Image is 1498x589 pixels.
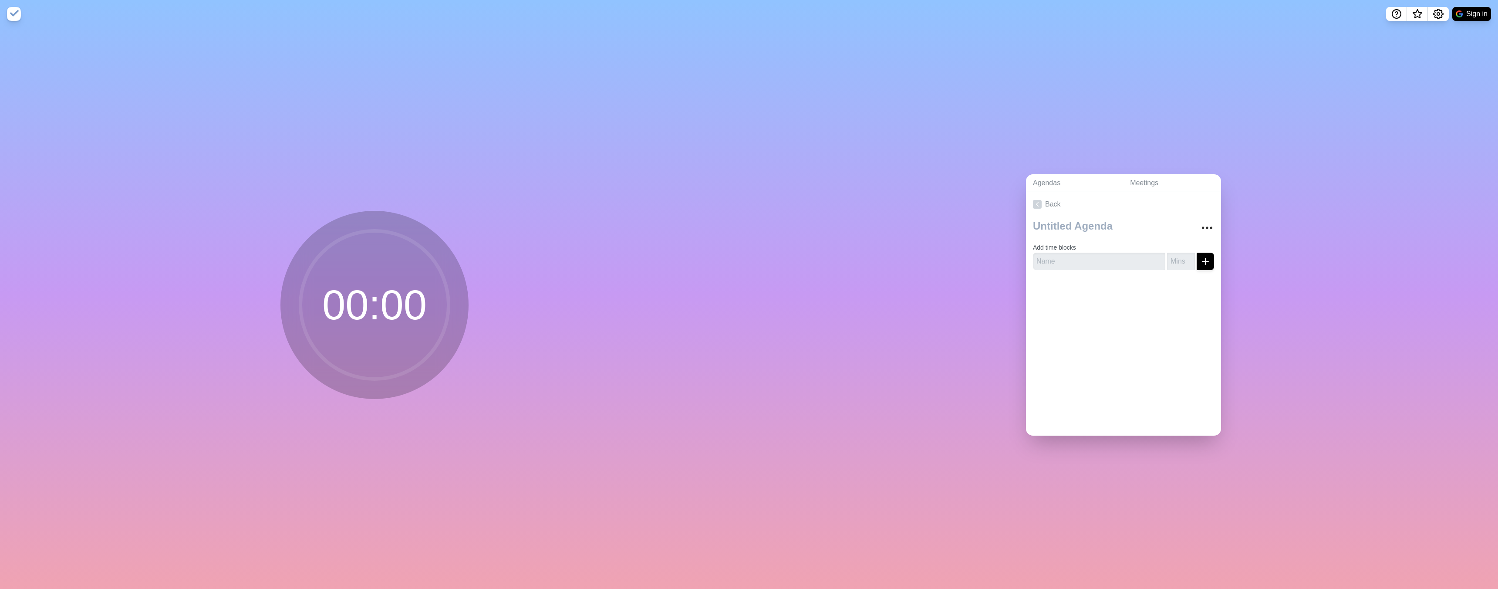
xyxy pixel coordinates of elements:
[1123,174,1221,192] a: Meetings
[1386,7,1407,21] button: Help
[1033,244,1076,251] label: Add time blocks
[1407,7,1428,21] button: What’s new
[1428,7,1449,21] button: Settings
[1198,219,1216,237] button: More
[1167,253,1195,270] input: Mins
[1452,7,1491,21] button: Sign in
[1033,253,1165,270] input: Name
[1026,174,1123,192] a: Agendas
[7,7,21,21] img: timeblocks logo
[1456,10,1463,17] img: google logo
[1026,192,1221,217] a: Back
